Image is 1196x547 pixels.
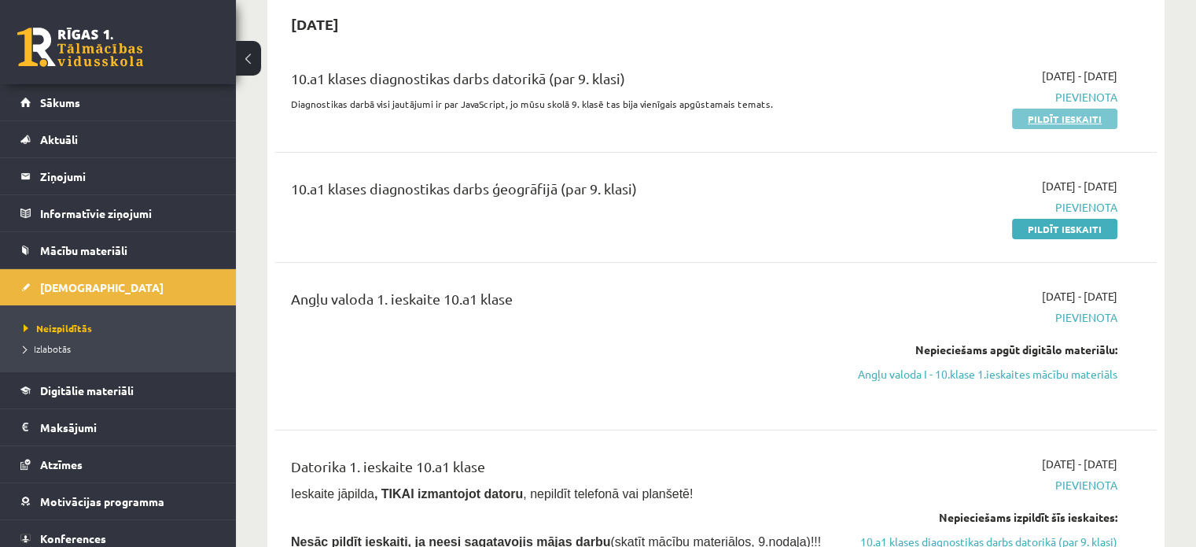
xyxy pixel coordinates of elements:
[20,483,216,519] a: Motivācijas programma
[291,178,834,207] div: 10.a1 klases diagnostikas darbs ģeogrāfijā (par 9. klasi)
[40,409,216,445] legend: Maksājumi
[20,232,216,268] a: Mācību materiāli
[40,494,164,508] span: Motivācijas programma
[858,309,1117,326] span: Pievienota
[20,84,216,120] a: Sākums
[40,95,80,109] span: Sākums
[275,6,355,43] h2: [DATE]
[20,121,216,157] a: Aktuāli
[40,158,216,194] legend: Ziņojumi
[40,243,127,257] span: Mācību materiāli
[40,132,78,146] span: Aktuāli
[24,321,220,335] a: Neizpildītās
[858,366,1117,383] a: Angļu valoda I - 10.klase 1.ieskaites mācību materiāls
[40,280,164,294] span: [DEMOGRAPHIC_DATA]
[20,269,216,305] a: [DEMOGRAPHIC_DATA]
[40,195,216,231] legend: Informatīvie ziņojumi
[1012,109,1117,129] a: Pildīt ieskaiti
[291,487,693,501] span: Ieskaite jāpilda , nepildīt telefonā vai planšetē!
[858,342,1117,358] div: Nepieciešams apgūt digitālo materiālu:
[20,195,216,231] a: Informatīvie ziņojumi
[40,531,106,545] span: Konferences
[20,158,216,194] a: Ziņojumi
[1042,456,1117,472] span: [DATE] - [DATE]
[17,28,143,67] a: Rīgas 1. Tālmācības vidusskola
[1042,68,1117,84] span: [DATE] - [DATE]
[1012,219,1117,239] a: Pildīt ieskaiti
[24,342,71,355] span: Izlabotās
[291,97,834,111] p: Diagnostikas darbā visi jautājumi ir par JavaScript, jo mūsu skolā 9. klasē tas bija vienīgais ap...
[20,446,216,482] a: Atzīmes
[858,199,1117,216] span: Pievienota
[858,509,1117,526] div: Nepieciešams izpildīt šīs ieskaites:
[20,372,216,408] a: Digitālie materiāli
[291,288,834,317] div: Angļu valoda 1. ieskaite 10.a1 klase
[1042,288,1117,305] span: [DATE] - [DATE]
[24,322,92,334] span: Neizpildītās
[291,68,834,97] div: 10.a1 klases diagnostikas darbs datorikā (par 9. klasi)
[20,409,216,445] a: Maksājumi
[858,89,1117,105] span: Pievienota
[40,383,134,397] span: Digitālie materiāli
[40,457,83,471] span: Atzīmes
[1042,178,1117,194] span: [DATE] - [DATE]
[374,487,523,501] b: , TIKAI izmantojot datoru
[858,477,1117,493] span: Pievienota
[291,456,834,485] div: Datorika 1. ieskaite 10.a1 klase
[24,342,220,356] a: Izlabotās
